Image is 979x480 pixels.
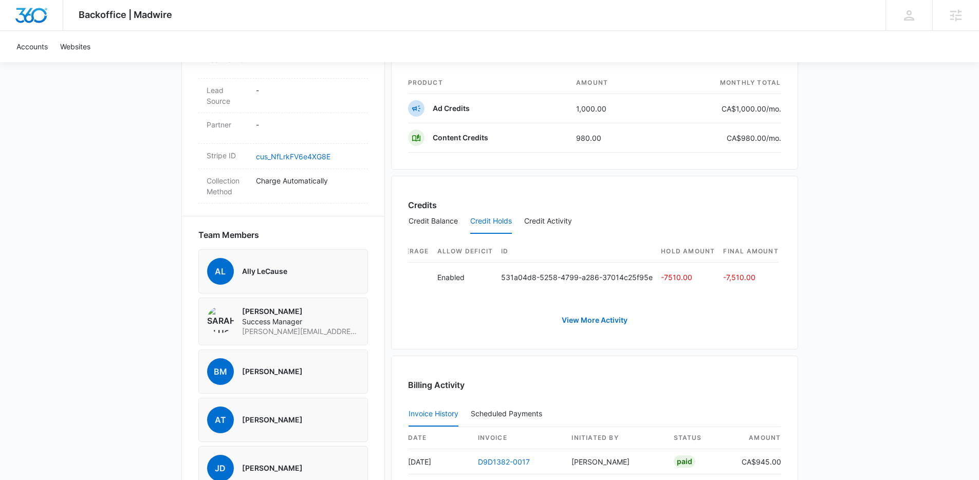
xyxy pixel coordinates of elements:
div: Last Active- [198,48,368,79]
th: date [408,427,470,449]
div: Collection MethodCharge Automatically [198,169,368,204]
td: 1,000.00 [568,94,656,123]
th: Initiated By [563,427,665,449]
th: amount [727,427,781,449]
p: Charge Automatically [256,175,360,186]
button: Credit Activity [524,209,572,234]
span: BM [207,358,234,385]
div: Stripe IDcus_NfLrkFV6e4XG8E [198,144,368,169]
th: product [408,72,568,94]
p: [PERSON_NAME] [242,415,303,425]
a: Websites [54,31,97,62]
a: cus_NfLrkFV6e4XG8E [256,152,330,161]
p: - [256,85,360,96]
span: /mo. [766,134,781,142]
span: Backoffice | Madwire [79,9,172,20]
div: Paid [674,455,695,468]
p: CA$980.00 [727,133,781,143]
td: [DATE] [408,449,470,474]
th: monthly total [656,72,781,94]
td: 980.00 [568,123,656,153]
dt: Stripe ID [207,150,248,161]
span: ID [501,247,653,256]
span: Hold Amount [661,247,715,256]
p: Ally LeCause [242,266,287,276]
dt: Lead Source [207,85,248,106]
button: Invoice History [409,402,458,427]
p: -7,510.00 [723,272,778,283]
button: Credit Balance [409,209,458,234]
p: CA$1,000.00 [722,103,781,114]
a: Accounts [10,31,54,62]
p: - [256,119,360,130]
p: [PERSON_NAME] [242,463,303,473]
dt: Partner [207,119,248,130]
span: Team Members [198,229,259,241]
th: amount [568,72,656,94]
th: status [666,427,727,449]
h3: Billing Activity [408,379,781,391]
a: View More Activity [551,308,638,333]
span: Allow Deficit [437,247,493,256]
span: /mo. [766,104,781,113]
a: D9D1382-0017 [478,457,530,466]
p: Enabled [437,272,493,283]
div: Partner- [198,113,368,144]
p: 531a04d8-5258-4799-a286-37014c25f95e [501,272,653,283]
p: [PERSON_NAME] [242,306,359,317]
div: Lead Source- [198,79,368,113]
p: [PERSON_NAME] [242,366,303,377]
span: AL [207,258,234,285]
td: [PERSON_NAME] [563,449,665,474]
dt: Collection Method [207,175,248,197]
button: Credit Holds [470,209,512,234]
p: -7510.00 [661,272,715,283]
h3: Credits [408,199,437,211]
span: Final Amount [723,247,778,256]
td: CA$945.00 [727,449,781,474]
th: invoice [470,427,564,449]
p: Content Credits [433,133,488,143]
span: AT [207,407,234,433]
img: Sarah Gluchacki [207,306,234,333]
div: Scheduled Payments [471,410,546,417]
span: [PERSON_NAME][EMAIL_ADDRESS][PERSON_NAME][DOMAIN_NAME] [242,326,359,337]
span: Success Manager [242,317,359,327]
p: Ad Credits [433,103,470,114]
